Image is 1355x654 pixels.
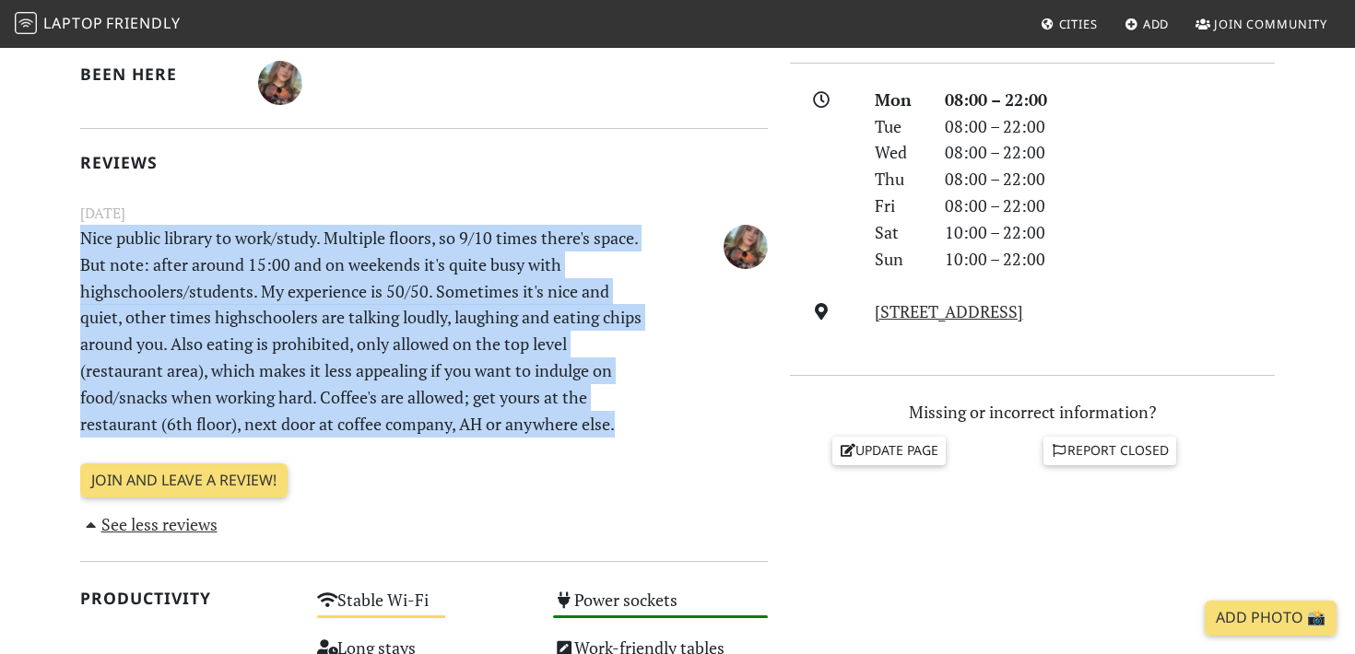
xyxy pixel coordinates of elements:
[934,87,1286,113] div: 08:00 – 22:00
[1143,16,1170,32] span: Add
[80,589,295,608] h2: Productivity
[724,225,768,269] img: 5667-julia.jpg
[80,64,236,84] h2: Been here
[934,193,1286,219] div: 08:00 – 22:00
[864,139,934,166] div: Wed
[864,246,934,273] div: Sun
[934,246,1286,273] div: 10:00 – 22:00
[80,513,218,535] a: See less reviews
[934,219,1286,246] div: 10:00 – 22:00
[1043,437,1176,464] a: Report closed
[258,70,302,92] span: Julia Schilder
[15,8,181,41] a: LaptopFriendly LaptopFriendly
[80,463,288,498] a: Join and leave a review!
[864,113,934,140] div: Tue
[864,219,934,246] div: Sat
[1117,7,1177,41] a: Add
[1205,601,1337,636] a: Add Photo 📸
[69,225,661,437] p: Nice public library to work/study. Multiple floors, so 9/10 times there's space. But note: after ...
[864,87,934,113] div: Mon
[832,437,947,464] a: Update page
[258,61,302,105] img: 5667-julia.jpg
[934,166,1286,193] div: 08:00 – 22:00
[1033,7,1105,41] a: Cities
[80,153,768,172] h2: Reviews
[43,13,103,33] span: Laptop
[864,193,934,219] div: Fri
[934,139,1286,166] div: 08:00 – 22:00
[724,233,768,255] span: Julia Schilder
[1188,7,1335,41] a: Join Community
[1059,16,1098,32] span: Cities
[934,113,1286,140] div: 08:00 – 22:00
[542,585,779,632] div: Power sockets
[106,13,180,33] span: Friendly
[69,202,779,225] small: [DATE]
[875,300,1023,322] a: [STREET_ADDRESS]
[864,166,934,193] div: Thu
[15,12,37,34] img: LaptopFriendly
[1214,16,1327,32] span: Join Community
[306,585,543,632] div: Stable Wi-Fi
[790,399,1275,426] p: Missing or incorrect information?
